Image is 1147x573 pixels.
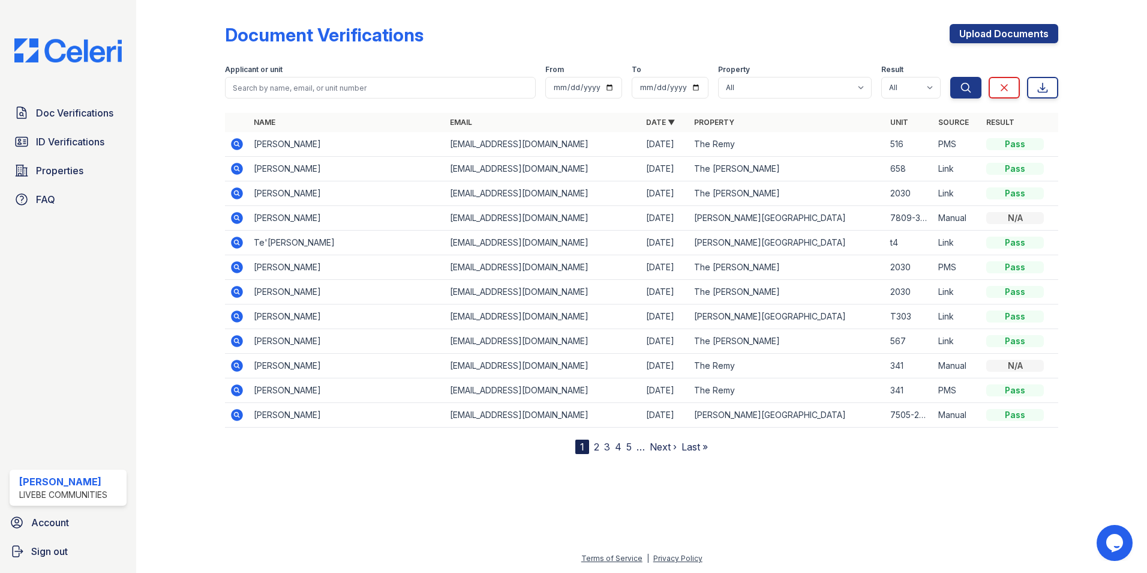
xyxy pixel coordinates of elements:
[641,354,689,378] td: [DATE]
[641,305,689,329] td: [DATE]
[933,181,981,206] td: Link
[445,181,641,206] td: [EMAIL_ADDRESS][DOMAIN_NAME]
[10,101,127,125] a: Doc Verifications
[249,231,445,255] td: Te'[PERSON_NAME]
[986,163,1044,175] div: Pass
[885,206,933,231] td: 7809-303
[594,441,599,453] a: 2
[885,354,933,378] td: 341
[19,474,107,489] div: [PERSON_NAME]
[641,378,689,403] td: [DATE]
[249,378,445,403] td: [PERSON_NAME]
[249,132,445,157] td: [PERSON_NAME]
[986,261,1044,273] div: Pass
[689,181,885,206] td: The [PERSON_NAME]
[933,157,981,181] td: Link
[615,441,621,453] a: 4
[689,231,885,255] td: [PERSON_NAME][GEOGRAPHIC_DATA]
[641,329,689,354] td: [DATE]
[681,441,708,453] a: Last »
[1097,525,1135,561] iframe: chat widget
[885,231,933,255] td: t4
[249,305,445,329] td: [PERSON_NAME]
[986,118,1014,127] a: Result
[445,354,641,378] td: [EMAIL_ADDRESS][DOMAIN_NAME]
[445,329,641,354] td: [EMAIL_ADDRESS][DOMAIN_NAME]
[933,255,981,280] td: PMS
[36,163,83,178] span: Properties
[445,403,641,428] td: [EMAIL_ADDRESS][DOMAIN_NAME]
[445,280,641,305] td: [EMAIL_ADDRESS][DOMAIN_NAME]
[445,255,641,280] td: [EMAIL_ADDRESS][DOMAIN_NAME]
[10,130,127,154] a: ID Verifications
[986,187,1044,199] div: Pass
[225,65,283,74] label: Applicant or unit
[5,539,131,563] a: Sign out
[632,65,641,74] label: To
[689,329,885,354] td: The [PERSON_NAME]
[641,231,689,255] td: [DATE]
[575,440,589,454] div: 1
[933,403,981,428] td: Manual
[689,132,885,157] td: The Remy
[653,554,702,563] a: Privacy Policy
[881,65,903,74] label: Result
[249,181,445,206] td: [PERSON_NAME]
[950,24,1058,43] a: Upload Documents
[445,231,641,255] td: [EMAIL_ADDRESS][DOMAIN_NAME]
[445,132,641,157] td: [EMAIL_ADDRESS][DOMAIN_NAME]
[986,311,1044,323] div: Pass
[885,329,933,354] td: 567
[545,65,564,74] label: From
[885,378,933,403] td: 341
[933,231,981,255] td: Link
[646,118,675,127] a: Date ▼
[933,132,981,157] td: PMS
[445,206,641,231] td: [EMAIL_ADDRESS][DOMAIN_NAME]
[36,192,55,207] span: FAQ
[641,255,689,280] td: [DATE]
[885,157,933,181] td: 658
[885,132,933,157] td: 516
[254,118,275,127] a: Name
[5,38,131,62] img: CE_Logo_Blue-a8612792a0a2168367f1c8372b55b34899dd931a85d93a1a3d3e32e68fde9ad4.png
[641,280,689,305] td: [DATE]
[636,440,645,454] span: …
[450,118,472,127] a: Email
[647,554,649,563] div: |
[689,157,885,181] td: The [PERSON_NAME]
[641,206,689,231] td: [DATE]
[689,378,885,403] td: The Remy
[249,329,445,354] td: [PERSON_NAME]
[604,441,610,453] a: 3
[445,157,641,181] td: [EMAIL_ADDRESS][DOMAIN_NAME]
[933,354,981,378] td: Manual
[689,206,885,231] td: [PERSON_NAME][GEOGRAPHIC_DATA]
[641,157,689,181] td: [DATE]
[225,77,536,99] input: Search by name, email, or unit number
[986,335,1044,347] div: Pass
[986,384,1044,396] div: Pass
[689,305,885,329] td: [PERSON_NAME][GEOGRAPHIC_DATA]
[885,255,933,280] td: 2030
[986,237,1044,249] div: Pass
[249,255,445,280] td: [PERSON_NAME]
[641,132,689,157] td: [DATE]
[641,403,689,428] td: [DATE]
[986,409,1044,421] div: Pass
[885,280,933,305] td: 2030
[641,181,689,206] td: [DATE]
[626,441,632,453] a: 5
[933,329,981,354] td: Link
[445,378,641,403] td: [EMAIL_ADDRESS][DOMAIN_NAME]
[890,118,908,127] a: Unit
[689,280,885,305] td: The [PERSON_NAME]
[10,187,127,211] a: FAQ
[986,286,1044,298] div: Pass
[689,403,885,428] td: [PERSON_NAME][GEOGRAPHIC_DATA]
[36,135,104,149] span: ID Verifications
[933,280,981,305] td: Link
[718,65,750,74] label: Property
[249,157,445,181] td: [PERSON_NAME]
